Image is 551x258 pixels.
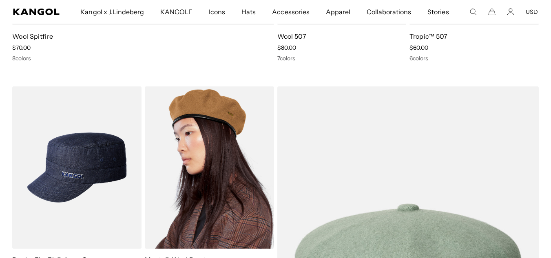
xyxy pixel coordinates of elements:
a: Account [507,8,514,15]
img: Monty® Wool Beret [145,86,274,249]
summary: Search here [469,8,477,15]
a: Wool 507 [277,32,307,40]
div: 6 colors [409,55,539,62]
span: $60.00 [409,44,428,51]
button: USD [526,8,538,15]
a: Tropic™ 507 [409,32,448,40]
img: Denim FlexFit® Army Cap [12,86,142,249]
div: 7 colors [277,55,407,62]
span: $80.00 [277,44,296,51]
a: Kangol [13,9,60,15]
div: 8 colors [12,55,274,62]
span: $70.00 [12,44,31,51]
button: Cart [488,8,496,15]
a: Wool Spitfire [12,32,53,40]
